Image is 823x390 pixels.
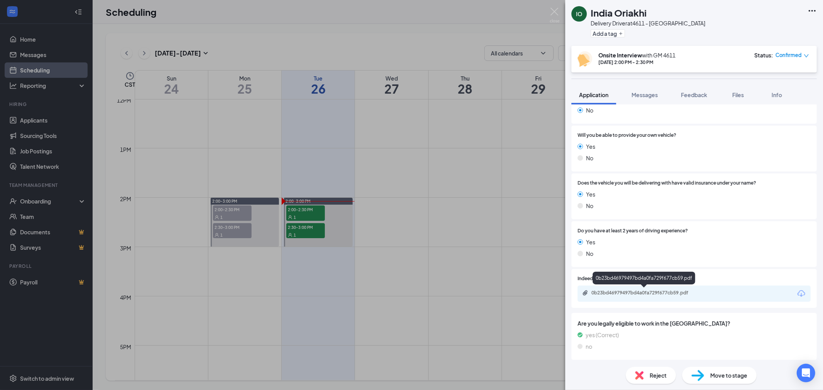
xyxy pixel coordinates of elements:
button: PlusAdd a tag [591,29,625,37]
span: Will you be able to provide your own vehicle? [578,132,676,139]
span: Reject [650,371,667,380]
span: Yes [586,142,595,151]
div: Status : [754,51,773,59]
span: Feedback [681,91,707,98]
div: IO [576,10,582,18]
span: Yes [586,238,595,246]
div: Delivery Driver at 4611 - [GEOGRAPHIC_DATA] [591,19,705,27]
span: Are you legally eligible to work in the [GEOGRAPHIC_DATA]? [578,319,811,328]
div: with GM 4611 [598,51,676,59]
span: Files [732,91,744,98]
div: Open Intercom Messenger [797,364,815,382]
svg: Paperclip [582,290,588,296]
span: Do you have at least 2 years of driving experience? [578,227,688,235]
div: 0b23bd46979497bd4a0fa729f677cb59.pdf [593,272,695,284]
svg: Download [797,289,806,298]
span: Does the vehicle you will be delivering with have valid insurance under your name? [578,180,756,187]
span: No [586,202,593,210]
svg: Plus [619,31,623,36]
span: Info [772,91,782,98]
span: No [586,106,593,114]
span: down [804,53,809,59]
span: Messages [632,91,658,98]
span: Move to stage [710,371,747,380]
b: Onsite Interview [598,52,642,59]
span: No [586,249,593,258]
span: No [586,154,593,162]
div: 0b23bd46979497bd4a0fa729f677cb59.pdf [591,290,700,296]
div: [DATE] 2:00 PM - 2:30 PM [598,59,676,66]
span: Application [579,91,608,98]
svg: Ellipses [808,6,817,15]
span: Indeed Resume [578,275,612,282]
span: no [586,342,592,351]
span: Confirmed [776,51,802,59]
span: yes (Correct) [586,331,619,339]
span: Yes [586,190,595,198]
h1: India Oriakhi [591,6,647,19]
a: Paperclip0b23bd46979497bd4a0fa729f677cb59.pdf [582,290,707,297]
